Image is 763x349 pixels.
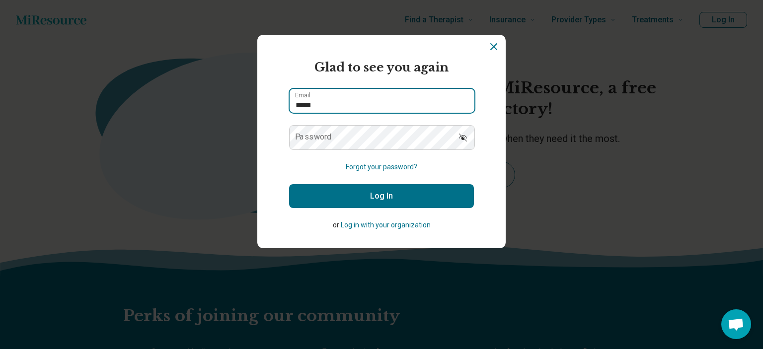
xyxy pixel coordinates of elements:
button: Dismiss [488,41,500,53]
label: Password [295,133,332,141]
button: Forgot your password? [346,162,417,172]
button: Log in with your organization [341,220,431,230]
section: Login Dialog [257,35,506,248]
button: Show password [452,125,474,149]
p: or [289,220,474,230]
label: Email [295,92,310,98]
h2: Glad to see you again [289,59,474,76]
button: Log In [289,184,474,208]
